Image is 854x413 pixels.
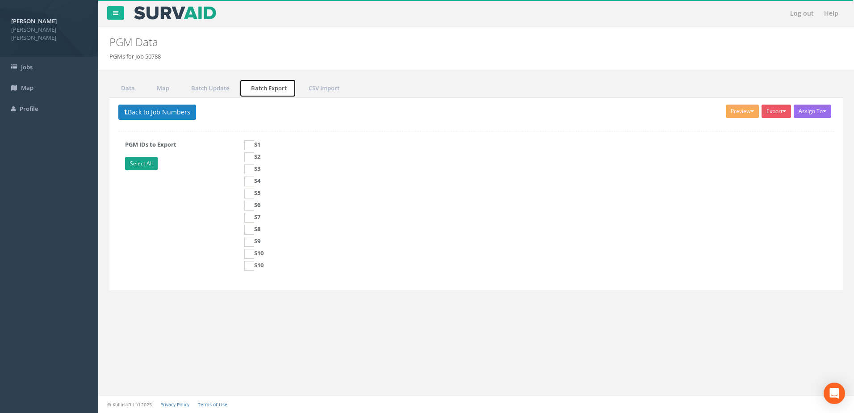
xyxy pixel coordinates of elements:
a: Terms of Use [198,401,227,408]
button: Back to Job Numbers [118,105,196,120]
label: S2 [244,152,260,162]
button: Assign To [794,105,831,118]
button: Export [762,105,791,118]
strong: [PERSON_NAME] [11,17,57,25]
label: S8 [244,225,260,235]
small: © Kullasoft Ltd 2025 [107,401,152,408]
button: Preview [726,105,759,118]
a: Map [145,79,179,97]
span: Map [21,84,33,92]
label: S9 [244,237,260,247]
span: Profile [20,105,38,113]
label: S6 [244,201,260,211]
li: PGMs for Job 50788 [109,52,161,61]
a: [PERSON_NAME] [PERSON_NAME] [PERSON_NAME] [11,15,87,42]
h2: PGM Data [109,36,718,48]
label: S1 [244,140,260,150]
span: [PERSON_NAME] [PERSON_NAME] [11,25,87,42]
label: PGM IDs to Export [118,140,238,173]
a: CSV Import [297,79,349,97]
label: S3 [244,164,260,174]
label: S10 [244,249,264,259]
label: S7 [244,213,260,223]
a: Data [109,79,144,97]
a: Privacy Policy [160,401,189,408]
label: S4 [244,177,260,186]
div: Open Intercom Messenger [824,383,845,404]
a: Batch Export [239,79,296,97]
a: Select All [125,157,158,170]
label: S10 [244,261,264,271]
a: Batch Update [180,79,239,97]
label: S5 [244,189,260,198]
span: Jobs [21,63,33,71]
